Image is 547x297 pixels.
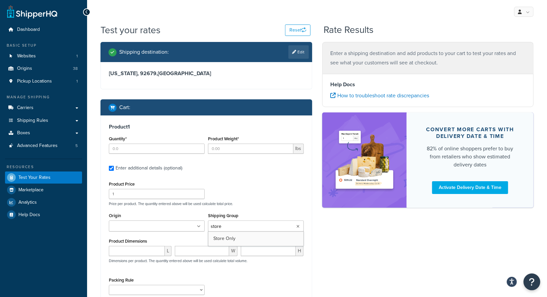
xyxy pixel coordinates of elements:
a: Marketplace [5,184,82,196]
li: Advanced Features [5,140,82,152]
p: Price per product. The quantity entered above will be used calculate total price. [107,201,305,206]
span: Test Your Rates [18,175,51,181]
div: Resources [5,164,82,170]
h3: [US_STATE], 92679 , [GEOGRAPHIC_DATA] [109,70,304,77]
a: Pickup Locations1 [5,75,82,88]
h2: Cart : [119,104,130,110]
span: 38 [73,66,78,71]
span: 1 [76,53,78,59]
p: Dimensions per product. The quantity entered above will be used calculate total volume. [107,258,248,263]
li: Origins [5,62,82,75]
label: Product Weight* [208,136,239,141]
h3: Product 1 [109,123,304,130]
span: 1 [76,79,78,84]
a: Test Your Rates [5,171,82,184]
a: Edit [288,45,309,59]
a: Dashboard [5,23,82,36]
span: Boxes [17,130,30,136]
span: Dashboard [17,27,40,33]
input: 0.00 [208,144,293,154]
h2: Shipping destination : [119,49,169,55]
a: Advanced Features5 [5,140,82,152]
button: Reset [285,24,311,36]
a: Websites1 [5,50,82,62]
h4: Help Docs [331,81,526,89]
a: Shipping Rules [5,114,82,127]
a: Activate Delivery Date & Time [432,181,508,194]
a: Carriers [5,102,82,114]
input: 0.0 [109,144,205,154]
div: Convert more carts with delivery date & time [423,126,518,140]
li: Pickup Locations [5,75,82,88]
span: Origins [17,66,32,71]
input: Enter additional details (optional) [109,166,114,171]
label: Quantity* [109,136,127,141]
span: Websites [17,53,36,59]
label: Origin [109,213,121,218]
label: Packing Rule [109,278,134,283]
a: Help Docs [5,209,82,221]
li: Websites [5,50,82,62]
a: Analytics [5,196,82,208]
div: Manage Shipping [5,94,82,100]
a: Store Only [208,231,303,246]
span: H [296,246,303,256]
span: Store Only [213,235,235,242]
p: Enter a shipping destination and add products to your cart to test your rates and see what your c... [331,49,526,67]
a: Boxes [5,127,82,139]
span: Shipping Rules [17,118,48,123]
span: Advanced Features [17,143,58,149]
label: Shipping Group [208,213,238,218]
button: Open Resource Center [524,274,540,290]
span: Marketplace [18,187,44,193]
span: Help Docs [18,212,40,218]
div: 82% of online shoppers prefer to buy from retailers who show estimated delivery dates [423,145,518,169]
span: Carriers [17,105,33,111]
h1: Test your rates [100,23,160,37]
div: Enter additional details (optional) [116,163,182,173]
div: Basic Setup [5,43,82,48]
span: Pickup Locations [17,79,52,84]
span: L [165,246,172,256]
span: Analytics [18,200,37,205]
a: Origins38 [5,62,82,75]
label: Product Price [109,182,135,187]
span: W [229,246,237,256]
img: feature-image-ddt-36eae7f7280da8017bfb280eaccd9c446f90b1fe08728e4019434db127062ab4.png [332,122,397,197]
span: lbs [293,144,304,154]
span: 5 [75,143,78,149]
a: How to troubleshoot rate discrepancies [331,92,429,99]
label: Product Dimensions [109,239,147,244]
h2: Rate Results [324,25,373,35]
